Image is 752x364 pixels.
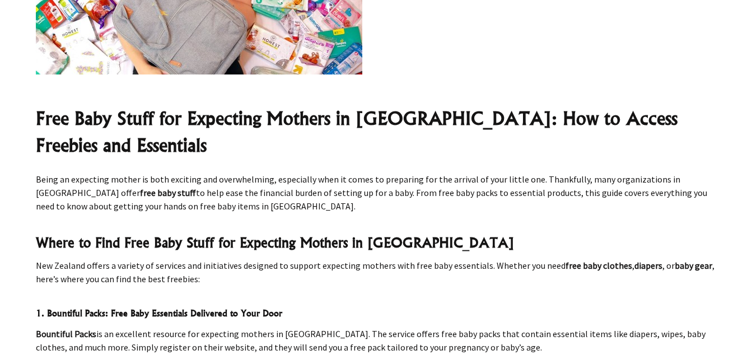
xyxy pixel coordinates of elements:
p: Being an expecting mother is both exciting and overwhelming, especially when it comes to preparin... [36,172,717,213]
strong: free baby stuff [140,187,196,198]
strong: 1. Bountiful Packs: Free Baby Essentials Delivered to Your Door [36,307,282,319]
strong: diapers [634,260,662,271]
strong: Free Baby Stuff for Expecting Mothers in [GEOGRAPHIC_DATA]: How to Access Freebies and Essentials [36,107,678,156]
p: New Zealand offers a variety of services and initiatives designed to support expecting mothers wi... [36,259,717,286]
strong: free baby clothes [566,260,632,271]
strong: Where to Find Free Baby Stuff for Expecting Mothers in [GEOGRAPHIC_DATA] [36,234,514,251]
p: is an excellent resource for expecting mothers in [GEOGRAPHIC_DATA]. The service offers free baby... [36,327,717,354]
strong: Bountiful Packs [36,328,96,339]
strong: baby gear [675,260,712,271]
